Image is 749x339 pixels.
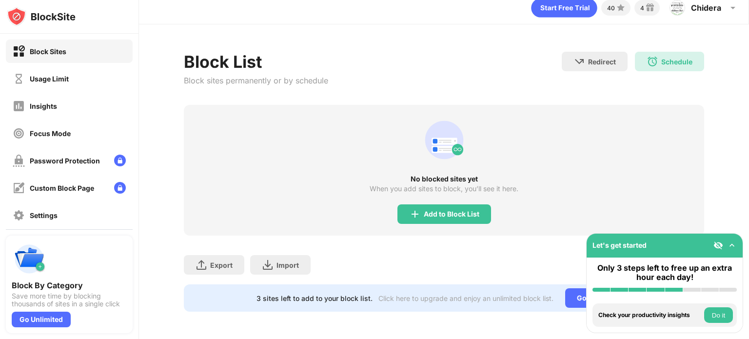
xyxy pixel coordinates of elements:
div: Settings [30,211,58,219]
div: Block List [184,52,328,72]
button: Do it [704,307,733,323]
img: settings-off.svg [13,209,25,221]
div: When you add sites to block, you’ll see it here. [370,185,518,193]
div: Schedule [661,58,692,66]
div: Let's get started [592,241,647,249]
img: push-categories.svg [12,241,47,277]
img: block-on.svg [13,45,25,58]
div: Block Sites [30,47,66,56]
div: Redirect [588,58,616,66]
div: Export [210,261,233,269]
img: omni-setup-toggle.svg [727,240,737,250]
img: password-protection-off.svg [13,155,25,167]
div: Chidera [691,3,721,13]
img: lock-menu.svg [114,182,126,194]
div: Password Protection [30,157,100,165]
img: eye-not-visible.svg [713,240,723,250]
div: Usage Limit [30,75,69,83]
div: Focus Mode [30,129,71,138]
img: points-small.svg [615,2,627,14]
div: 40 [607,4,615,12]
img: focus-off.svg [13,127,25,140]
div: Check your productivity insights [598,312,702,319]
img: logo-blocksite.svg [7,7,76,26]
div: Add to Block List [424,210,479,218]
div: No blocked sites yet [184,175,704,183]
img: reward-small.svg [644,2,656,14]
img: lock-menu.svg [114,155,126,166]
div: 4 [640,4,644,12]
div: Custom Block Page [30,184,94,192]
div: Go Unlimited [12,312,71,327]
div: Block sites permanently or by schedule [184,76,328,85]
div: Block By Category [12,280,127,290]
div: Insights [30,102,57,110]
img: time-usage-off.svg [13,73,25,85]
div: animation [421,117,468,163]
div: Import [276,261,299,269]
div: Click here to upgrade and enjoy an unlimited block list. [378,294,553,302]
img: customize-block-page-off.svg [13,182,25,194]
div: Go Unlimited [565,288,632,308]
img: insights-off.svg [13,100,25,112]
div: Only 3 steps left to free up an extra hour each day! [592,263,737,282]
div: 3 sites left to add to your block list. [256,294,373,302]
div: Save more time by blocking thousands of sites in a single click [12,292,127,308]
